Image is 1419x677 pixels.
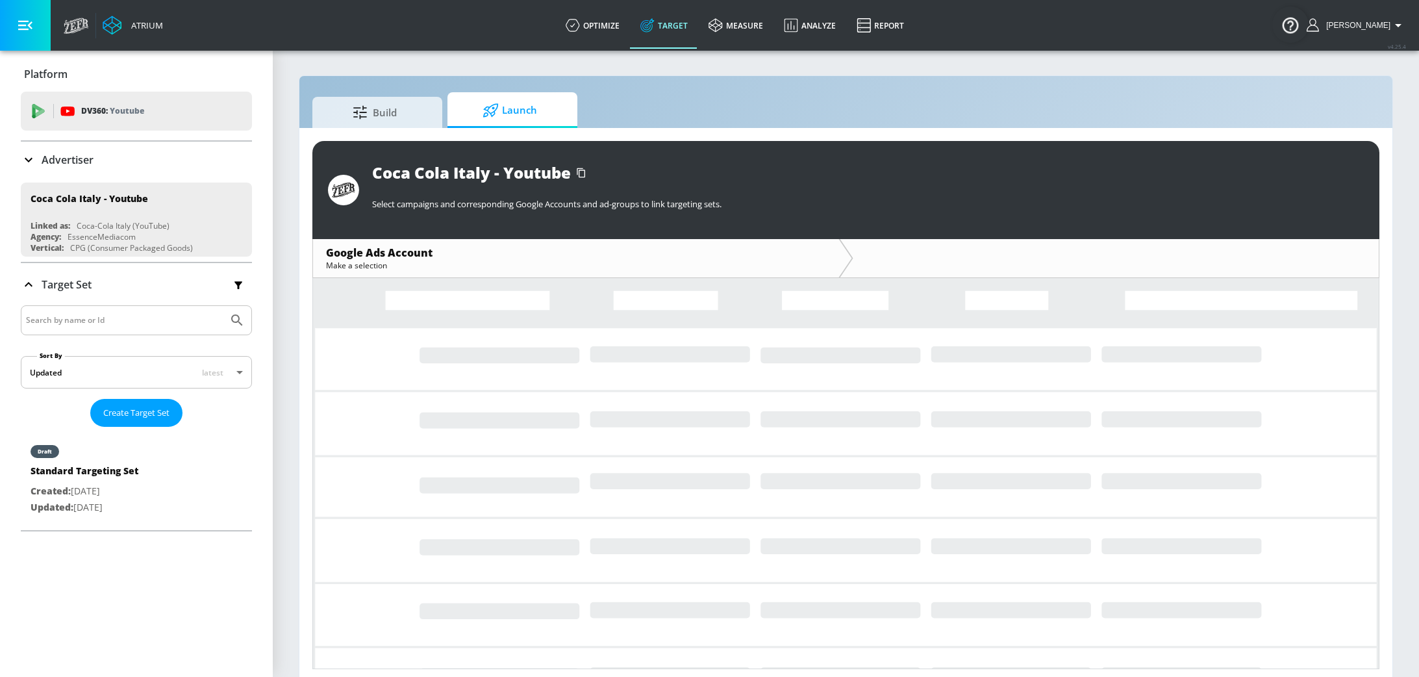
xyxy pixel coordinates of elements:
[31,220,70,231] div: Linked as:
[1321,21,1390,30] span: login as: stephanie.wolklin@zefr.com
[313,239,838,277] div: Google Ads AccountMake a selection
[26,312,223,329] input: Search by name or Id
[21,432,252,525] div: draftStandard Targeting SetCreated:[DATE]Updated:[DATE]
[21,183,252,257] div: Coca Cola Italy - YoutubeLinked as:Coca-Cola Italy (YouTube)Agency:EssenceMediacomVertical:CPG (C...
[68,231,136,242] div: EssenceMediacom
[325,97,424,128] span: Build
[103,405,170,420] span: Create Target Set
[42,153,94,167] p: Advertiser
[90,399,182,427] button: Create Target Set
[37,351,65,360] label: Sort By
[77,220,170,231] div: Coca-Cola Italy (YouTube)
[21,263,252,306] div: Target Set
[31,485,71,497] span: Created:
[110,104,144,118] p: Youtube
[31,242,64,253] div: Vertical:
[81,104,144,118] p: DV360:
[1388,43,1406,50] span: v 4.25.4
[30,367,62,378] div: Updated
[21,56,252,92] div: Platform
[773,2,846,49] a: Analyze
[126,19,163,31] div: Atrium
[372,162,571,183] div: Coca Cola Italy - Youtube
[31,231,61,242] div: Agency:
[1272,6,1309,43] button: Open Resource Center
[38,448,52,455] div: draft
[24,67,68,81] p: Platform
[31,465,138,483] div: Standard Targeting Set
[31,500,138,516] p: [DATE]
[31,501,73,513] span: Updated:
[21,142,252,178] div: Advertiser
[70,242,193,253] div: CPG (Consumer Packaged Goods)
[21,305,252,530] div: Target Set
[460,95,559,126] span: Launch
[630,2,698,49] a: Target
[202,367,223,378] span: latest
[21,427,252,530] nav: list of Target Set
[555,2,630,49] a: optimize
[21,92,252,131] div: DV360: Youtube
[846,2,914,49] a: Report
[103,16,163,35] a: Atrium
[1307,18,1406,33] button: [PERSON_NAME]
[31,483,138,500] p: [DATE]
[326,246,825,260] div: Google Ads Account
[698,2,773,49] a: measure
[31,192,148,205] div: Coca Cola Italy - Youtube
[42,277,92,292] p: Target Set
[326,260,825,271] div: Make a selection
[372,198,1364,210] p: Select campaigns and corresponding Google Accounts and ad-groups to link targeting sets.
